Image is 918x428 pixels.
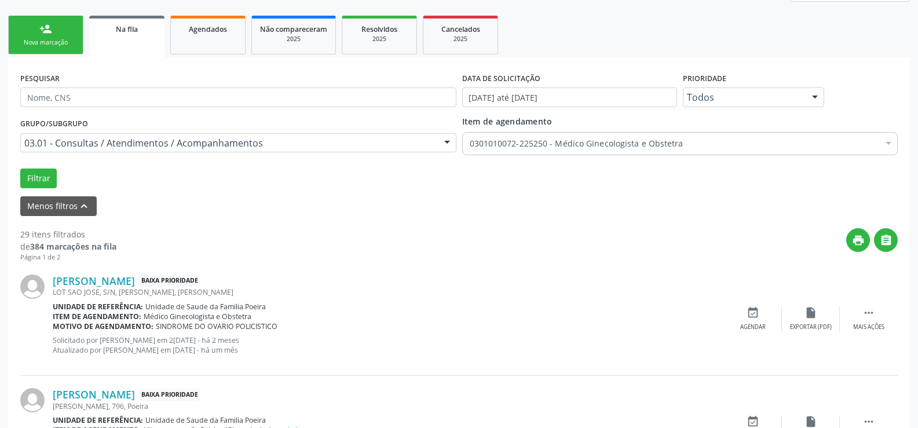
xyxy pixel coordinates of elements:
[20,115,88,133] label: Grupo/Subgrupo
[53,415,143,425] b: Unidade de referência:
[20,87,456,107] input: Nome, CNS
[853,323,884,331] div: Mais ações
[361,24,397,34] span: Resolvidos
[116,24,138,34] span: Na fila
[20,169,57,188] button: Filtrar
[17,38,75,47] div: Nova marcação
[441,24,480,34] span: Cancelados
[852,234,865,247] i: print
[846,228,870,252] button: print
[144,312,251,321] span: Médico Ginecologista e Obstetra
[78,200,90,213] i: keyboard_arrow_up
[189,24,227,34] span: Agendados
[145,302,266,312] span: Unidade de Saude da Familia Poeira
[20,275,45,299] img: img
[862,415,875,428] i: 
[20,240,116,253] div: de
[470,138,879,149] span: 0301010072-225250 - Médico Ginecologista e Obstetra
[862,306,875,319] i: 
[53,287,724,297] div: LOT SAO JOSE, S/N, [PERSON_NAME], [PERSON_NAME]
[683,69,726,87] label: Prioridade
[260,24,327,34] span: Não compareceram
[431,35,489,43] div: 2025
[53,302,143,312] b: Unidade de referência:
[874,228,898,252] button: 
[24,137,433,149] span: 03.01 - Consultas / Atendimentos / Acompanhamentos
[462,116,553,127] span: Item de agendamento
[53,321,153,331] b: Motivo de agendamento:
[804,306,817,319] i: insert_drive_file
[53,335,724,355] p: Solicitado por [PERSON_NAME] em 2[DATE] - há 2 meses Atualizado por [PERSON_NAME] em [DATE] - há ...
[156,321,277,331] span: SINDROME DO OVARIO POLICISTICO
[53,401,724,411] div: [PERSON_NAME], 796, Poeira
[53,388,135,401] a: [PERSON_NAME]
[790,323,832,331] div: Exportar (PDF)
[20,196,97,217] button: Menos filtroskeyboard_arrow_up
[53,275,135,287] a: [PERSON_NAME]
[350,35,408,43] div: 2025
[53,312,141,321] b: Item de agendamento:
[260,35,327,43] div: 2025
[740,323,766,331] div: Agendar
[804,415,817,428] i: insert_drive_file
[30,241,116,252] strong: 384 marcações na fila
[145,415,266,425] span: Unidade de Saude da Familia Poeira
[747,306,759,319] i: event_available
[462,69,540,87] label: DATA DE SOLICITAÇÃO
[20,228,116,240] div: 29 itens filtrados
[687,92,800,103] span: Todos
[880,234,893,247] i: 
[139,389,200,401] span: Baixa Prioridade
[139,275,200,287] span: Baixa Prioridade
[39,23,52,35] div: person_add
[747,415,759,428] i: event_available
[20,253,116,262] div: Página 1 de 2
[462,87,677,107] input: Selecione um intervalo
[20,69,60,87] label: PESQUISAR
